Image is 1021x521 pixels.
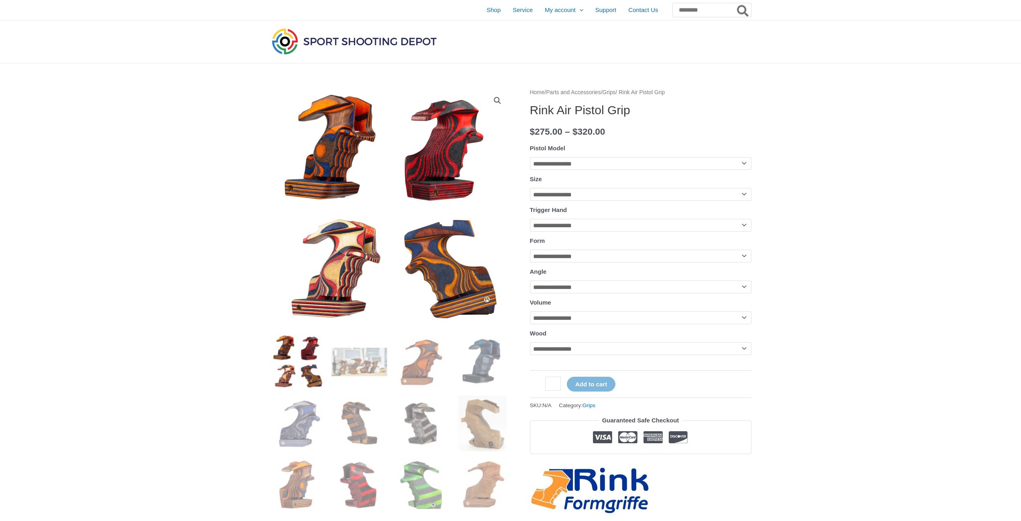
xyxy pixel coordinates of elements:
[530,330,546,337] label: Wood
[490,93,505,108] a: View full-screen image gallery
[270,26,438,56] img: Sport Shooting Depot
[530,268,547,275] label: Angle
[530,400,552,410] span: SKU:
[603,89,616,95] a: Grips
[572,127,605,137] bdi: 320.00
[455,457,511,513] img: Rink Air Pistol Grip - Image 12
[583,402,595,408] a: Grips
[530,103,751,117] h1: Rink Air Pistol Grip
[530,145,565,151] label: Pistol Model
[530,466,650,515] a: Rink-Formgriffe
[542,402,552,408] span: N/A
[393,396,449,451] img: Rink Air Pistol Grip - Image 7
[530,127,535,137] span: $
[546,89,601,95] a: Parts and Accessories
[270,396,326,451] img: Rink Air Pistol Grip - Image 5
[735,3,751,17] button: Search
[455,396,511,451] img: Rink Air Pistol Grip - Image 8
[455,334,511,390] img: Rink Air Pistol Grip - Image 4
[270,457,326,513] img: Rink Air Pistol Grip - Image 9
[393,457,449,513] img: Rink Air Pistol Grip - Image 11
[530,89,545,95] a: Home
[331,334,387,390] img: Rink Air Pistol Grip - Image 2
[545,377,561,391] input: Product quantity
[331,396,387,451] img: Rink Air Pistol Grip - Image 6
[270,87,511,328] img: Rink Air Pistol Grip
[530,237,545,244] label: Form
[565,127,570,137] span: –
[530,176,542,182] label: Size
[572,127,578,137] span: $
[530,127,562,137] bdi: 275.00
[567,377,615,392] button: Add to cart
[599,415,682,426] legend: Guaranteed Safe Checkout
[331,457,387,513] img: Rink Air Pistol Grip - Image 10
[559,400,595,410] span: Category:
[393,334,449,390] img: Rink Air Pistol Grip - Image 3
[530,206,567,213] label: Trigger Hand
[530,299,551,306] label: Volume
[530,87,751,98] nav: Breadcrumb
[270,334,326,390] img: Rink Air Pistol Grip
